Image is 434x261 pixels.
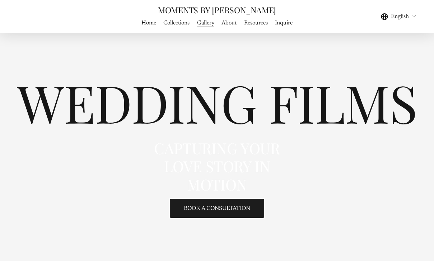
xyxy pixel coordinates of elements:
a: BOOK A CONSULTATION [169,198,266,219]
div: language picker [381,12,417,21]
span: English [391,12,409,21]
a: About [221,18,237,28]
a: Resources [244,18,268,28]
a: MOMENTS BY [PERSON_NAME] [158,4,276,15]
a: Home [141,18,156,28]
span: CAPTURING YOUR LOVE STORY IN MOTION [154,138,283,195]
a: Inquire [275,18,293,28]
a: Collections [163,18,190,28]
h1: WEDDING FILMS [17,76,417,128]
a: folder dropdown [197,18,214,28]
span: Gallery [197,19,214,27]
